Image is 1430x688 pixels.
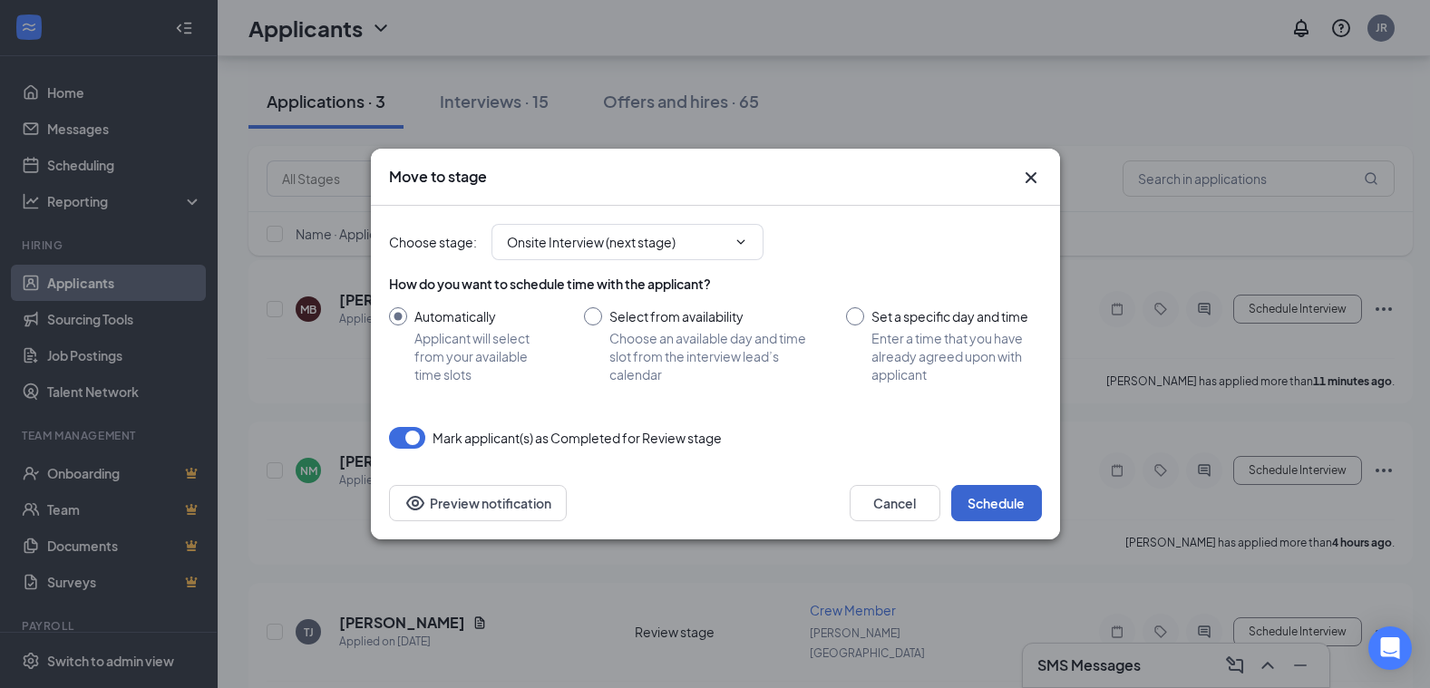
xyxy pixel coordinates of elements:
button: Cancel [850,485,940,521]
button: Preview notificationEye [389,485,567,521]
svg: ChevronDown [734,235,748,249]
svg: Eye [404,492,426,514]
div: How do you want to schedule time with the applicant? [389,275,1042,293]
button: Close [1020,167,1042,189]
button: Schedule [951,485,1042,521]
div: Open Intercom Messenger [1368,626,1412,670]
span: Choose stage : [389,232,477,252]
h3: Move to stage [389,167,487,187]
span: Mark applicant(s) as Completed for Review stage [433,427,722,449]
svg: Cross [1020,167,1042,189]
